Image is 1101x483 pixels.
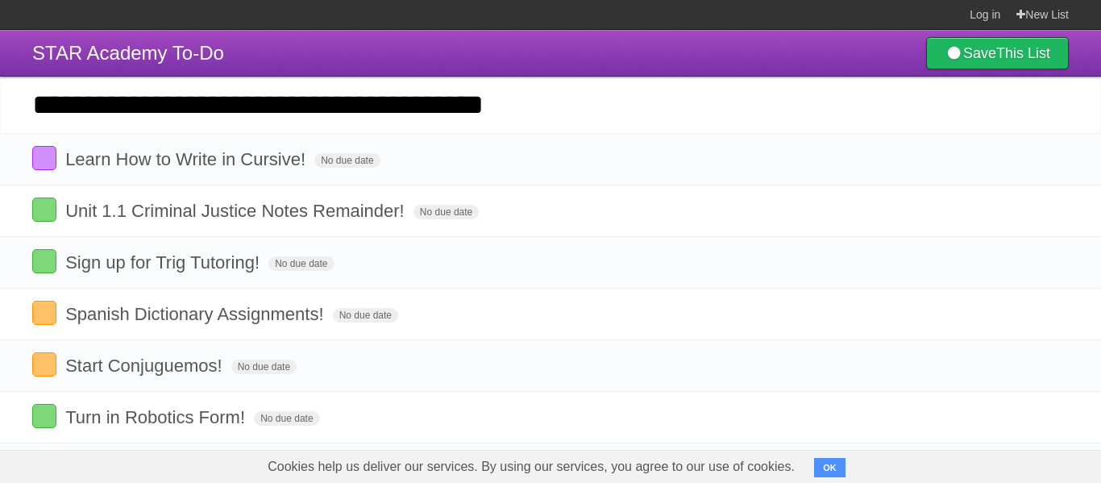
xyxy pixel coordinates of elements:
[65,304,327,324] span: Spanish Dictionary Assignments!
[314,153,380,168] span: No due date
[32,301,56,325] label: Done
[413,205,479,219] span: No due date
[333,308,398,323] span: No due date
[814,458,845,477] button: OK
[268,256,334,271] span: No due date
[32,352,56,377] label: Done
[254,411,319,426] span: No due date
[32,249,56,273] label: Done
[251,451,811,483] span: Cookies help us deliver our services. By using our services, you agree to our use of cookies.
[65,201,409,221] span: Unit 1.1 Criminal Justice Notes Remainder!
[65,356,226,376] span: Start Conjuguemos!
[65,407,249,427] span: Turn in Robotics Form!
[32,146,56,170] label: Done
[65,149,310,169] span: Learn How to Write in Cursive!
[926,37,1069,69] a: SaveThis List
[996,45,1050,61] b: This List
[65,252,264,273] span: Sign up for Trig Tutoring!
[32,42,224,64] span: STAR Academy To-Do
[32,404,56,428] label: Done
[231,360,297,374] span: No due date
[32,198,56,222] label: Done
